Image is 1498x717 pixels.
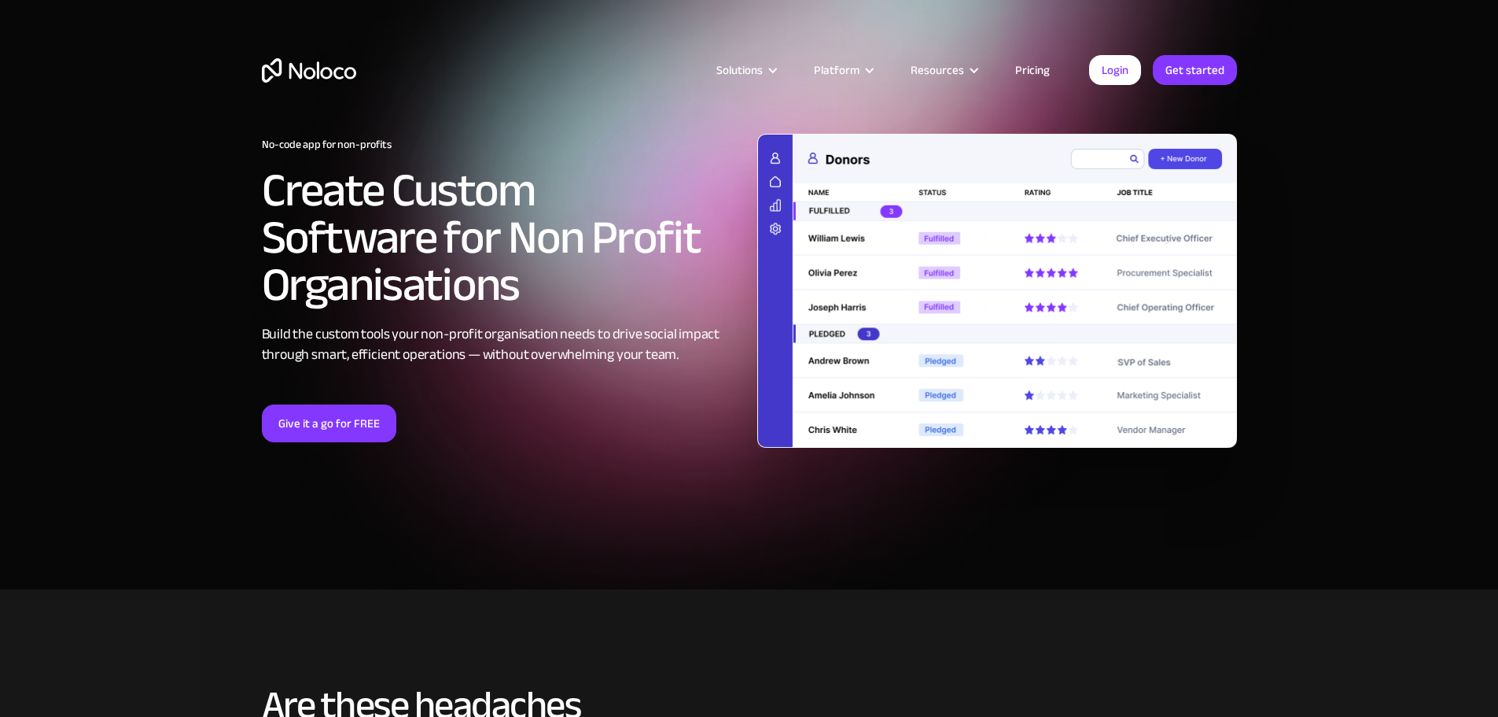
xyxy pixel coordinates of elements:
div: Solutions [716,60,763,80]
a: Give it a go for FREE [262,405,396,442]
h2: Create Custom Software for Non Profit Organisations [262,167,742,309]
a: home [262,58,356,83]
div: Solutions [697,60,794,80]
a: Get started [1153,55,1237,85]
div: Resources [891,60,996,80]
div: Resources [911,60,964,80]
div: Platform [814,60,859,80]
div: Platform [794,60,891,80]
a: Login [1089,55,1141,85]
div: Build the custom tools your non-profit organisation needs to drive social impact through smart, e... [262,324,742,365]
a: Pricing [996,60,1069,80]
